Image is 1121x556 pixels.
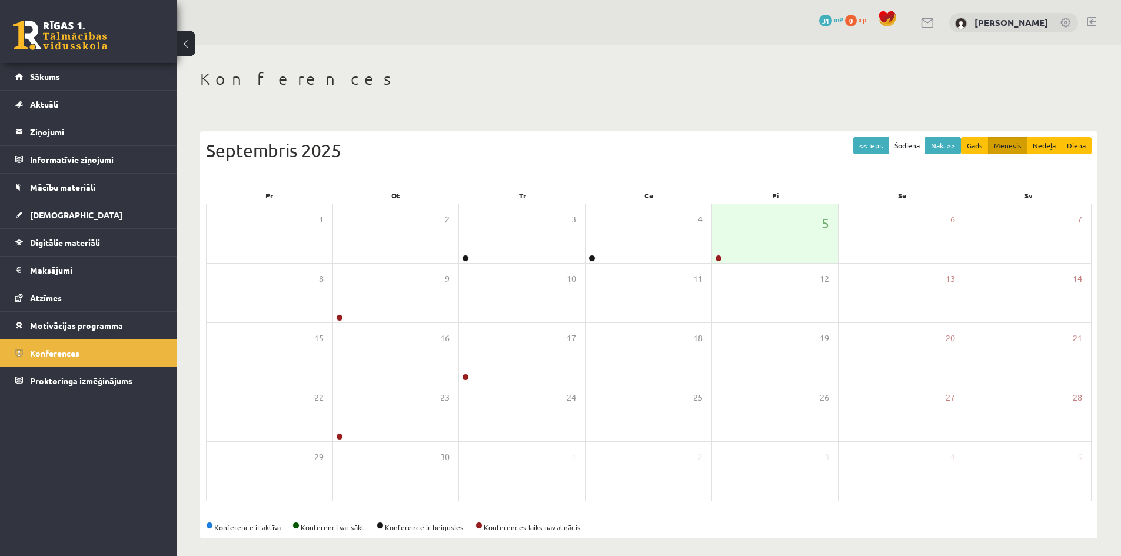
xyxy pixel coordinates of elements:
div: Pr [206,187,332,204]
span: 19 [820,332,829,345]
span: [DEMOGRAPHIC_DATA] [30,209,122,220]
span: 2 [445,213,450,226]
a: Aktuāli [15,91,162,118]
button: Nedēļa [1027,137,1062,154]
span: 4 [698,213,703,226]
span: Digitālie materiāli [30,237,100,248]
div: Ot [332,187,459,204]
h1: Konferences [200,69,1097,89]
a: [PERSON_NAME] [974,16,1048,28]
button: << Iepr. [853,137,889,154]
div: Sv [965,187,1092,204]
span: 28 [1073,391,1082,404]
span: 10 [567,272,576,285]
span: 18 [693,332,703,345]
span: 1 [571,451,576,464]
span: 4 [950,451,955,464]
span: 27 [946,391,955,404]
legend: Maksājumi [30,257,162,284]
span: 3 [571,213,576,226]
div: Septembris 2025 [206,137,1092,164]
a: Proktoringa izmēģinājums [15,367,162,394]
span: 16 [440,332,450,345]
span: 5 [821,213,829,233]
button: Mēnesis [988,137,1027,154]
span: 13 [946,272,955,285]
span: 12 [820,272,829,285]
span: 2 [698,451,703,464]
span: 9 [445,272,450,285]
span: 26 [820,391,829,404]
span: 3 [824,451,829,464]
span: 22 [314,391,324,404]
legend: Ziņojumi [30,118,162,145]
span: 31 [819,15,832,26]
span: Atzīmes [30,292,62,303]
a: Mācību materiāli [15,174,162,201]
span: 8 [319,272,324,285]
span: Mācību materiāli [30,182,95,192]
a: Sākums [15,63,162,90]
span: 21 [1073,332,1082,345]
span: Motivācijas programma [30,320,123,331]
a: Motivācijas programma [15,312,162,339]
a: 0 xp [845,15,872,24]
span: 14 [1073,272,1082,285]
div: Pi [712,187,839,204]
span: 24 [567,391,576,404]
div: Se [839,187,965,204]
button: Diena [1061,137,1092,154]
div: Ce [586,187,712,204]
span: Sākums [30,71,60,82]
span: 5 [1077,451,1082,464]
span: 15 [314,332,324,345]
a: Digitālie materiāli [15,229,162,256]
span: Aktuāli [30,99,58,109]
a: Ziņojumi [15,118,162,145]
a: 31 mP [819,15,843,24]
span: 30 [440,451,450,464]
span: 23 [440,391,450,404]
span: mP [834,15,843,24]
legend: Informatīvie ziņojumi [30,146,162,173]
span: Proktoringa izmēģinājums [30,375,132,386]
span: 29 [314,451,324,464]
a: Atzīmes [15,284,162,311]
span: xp [859,15,866,24]
button: Nāk. >> [925,137,961,154]
span: 11 [693,272,703,285]
a: Konferences [15,339,162,367]
span: 0 [845,15,857,26]
span: 20 [946,332,955,345]
div: Konference ir aktīva Konferenci var sākt Konference ir beigusies Konferences laiks nav atnācis [206,522,1092,532]
span: 6 [950,213,955,226]
a: Rīgas 1. Tālmācības vidusskola [13,21,107,50]
button: Šodiena [889,137,926,154]
a: [DEMOGRAPHIC_DATA] [15,201,162,228]
img: Marko Osemļjaks [955,18,967,29]
span: 17 [567,332,576,345]
span: Konferences [30,348,79,358]
a: Informatīvie ziņojumi [15,146,162,173]
span: 25 [693,391,703,404]
span: 7 [1077,213,1082,226]
div: Tr [459,187,586,204]
a: Maksājumi [15,257,162,284]
span: 1 [319,213,324,226]
button: Gads [961,137,989,154]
